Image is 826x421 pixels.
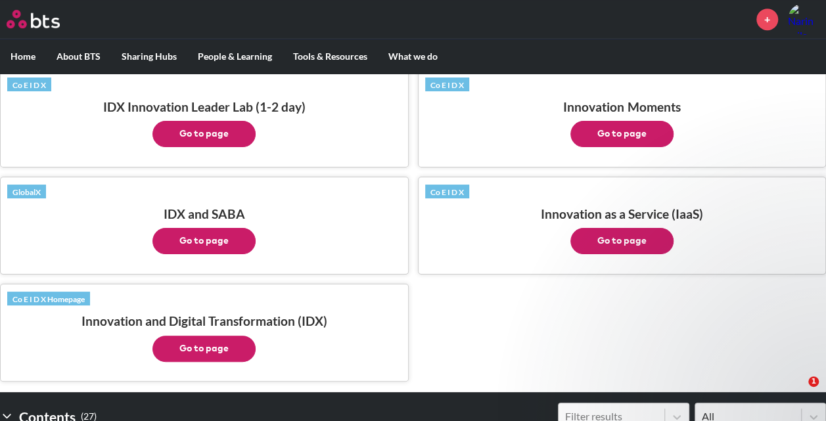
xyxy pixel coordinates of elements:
label: Tools & Resources [283,39,378,74]
label: What we do [378,39,448,74]
a: Co E I D X [7,78,51,92]
h3: IDX and SABA [7,206,402,254]
a: Profile [788,3,819,35]
h3: Innovation Moments [425,99,819,147]
span: 1 [808,376,819,387]
h3: Innovation as a Service (IaaS) [425,206,819,254]
a: Co E I D X [425,185,469,199]
a: Co E I D X Homepage [7,292,90,306]
label: Sharing Hubs [111,39,187,74]
button: Go to page [152,336,256,362]
img: BTS Logo [7,10,60,28]
img: Narin Srilenawat [788,3,819,35]
a: GlobalX [7,185,46,199]
iframe: Intercom live chat [781,376,813,408]
h3: Innovation and Digital Transformation (IDX) [7,313,402,361]
h3: IDX Innovation Leader Lab (1-2 day) [7,99,402,147]
a: Co E I D X [425,78,469,92]
a: + [756,9,778,30]
a: Go home [7,10,84,28]
button: Go to page [570,228,674,254]
label: People & Learning [187,39,283,74]
button: Go to page [570,121,674,147]
label: About BTS [46,39,111,74]
button: Go to page [152,228,256,254]
button: Go to page [152,121,256,147]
